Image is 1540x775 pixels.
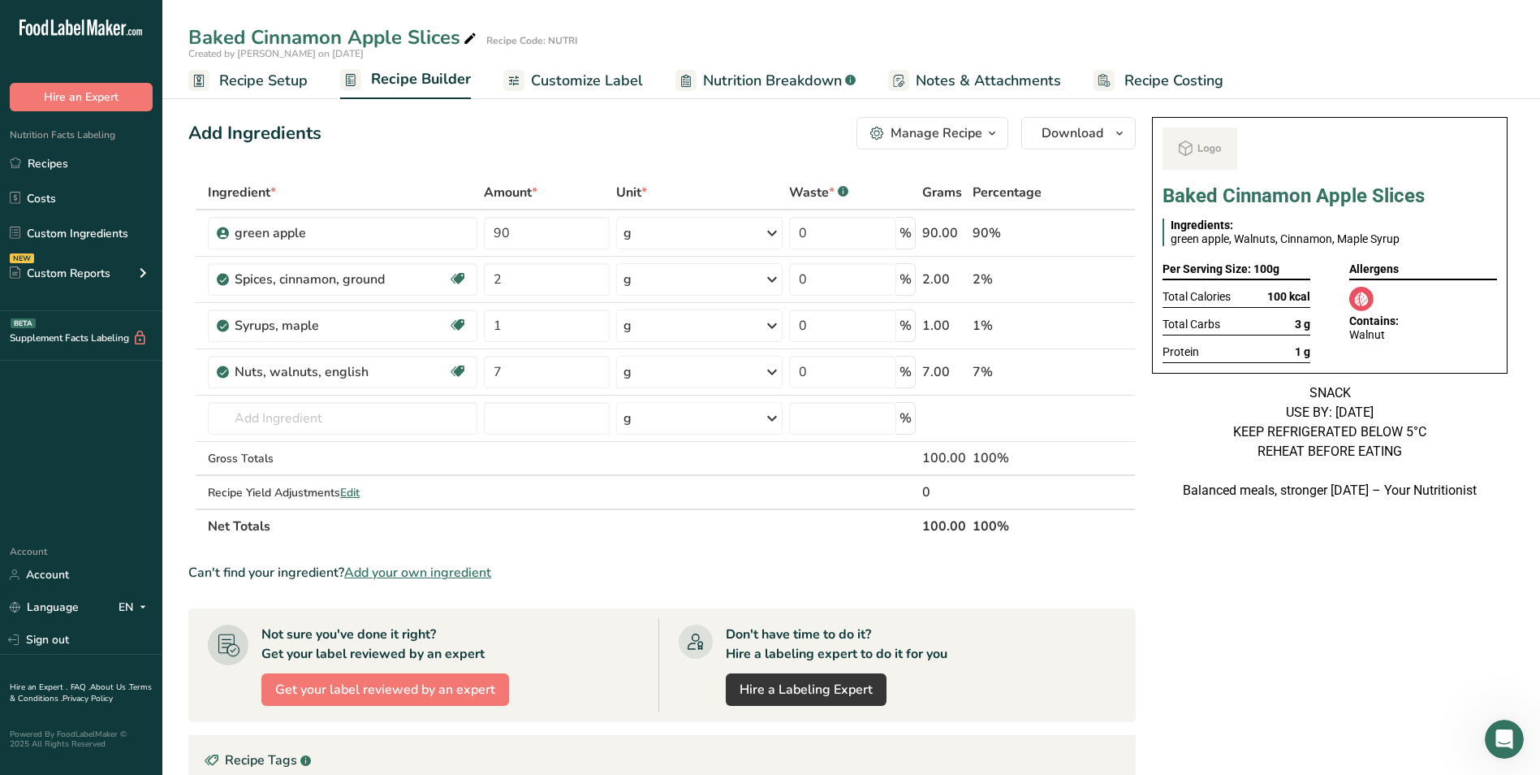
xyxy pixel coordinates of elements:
span: Recipe Builder [371,68,471,90]
span: Customize Label [531,70,643,92]
div: Nuts, walnuts, english [235,362,438,382]
span: Recipe Setup [219,70,308,92]
div: green apple [235,223,438,243]
span: Amount [484,183,537,202]
div: Baked Cinnamon Apple Slices [188,23,480,52]
div: SNACK USE BY: [DATE] KEEP REFRIGERATED BELOW 5°C REHEAT BEFORE EATING Balanced meals, stronger [D... [1152,383,1508,500]
div: Walnut [1349,328,1497,342]
button: Download [1021,117,1136,149]
th: 100.00 [919,509,969,543]
input: Add Ingredient [208,402,477,435]
button: Hire an Expert [10,83,153,111]
a: Customize Label [503,63,643,99]
a: Hire a Labeling Expert [726,673,886,706]
div: Don't have time to do it? Hire a labeling expert to do it for you [726,625,947,664]
div: Powered By FoodLabelMaker © 2025 All Rights Reserved [10,730,153,749]
a: Hire an Expert . [10,682,67,693]
a: Terms & Conditions . [10,682,152,704]
span: Notes & Attachments [916,70,1061,92]
a: Recipe Setup [188,63,308,99]
div: Custom Reports [10,265,110,282]
div: g [623,362,632,382]
iframe: Intercom live chat [1485,720,1524,759]
a: Notes & Attachments [888,63,1061,99]
div: Allergens [1349,259,1497,281]
div: 90% [973,223,1059,243]
div: g [623,270,632,289]
div: 7.00 [922,362,966,382]
div: Manage Recipe [891,123,982,143]
div: g [623,316,632,336]
span: green apple, Walnuts, Cinnamon, Maple Syrup [1171,232,1400,245]
img: Walnut [1349,287,1374,311]
div: NEW [10,253,34,263]
div: Recipe Yield Adjustments [208,484,477,501]
span: 100 kcal [1267,290,1310,304]
div: Add Ingredients [188,120,321,147]
div: 90.00 [922,223,966,243]
button: Get your label reviewed by an expert [261,673,509,706]
div: 100% [973,448,1059,468]
div: 2% [973,270,1059,289]
a: About Us . [90,682,129,693]
span: Unit [616,183,647,202]
div: Gross Totals [208,450,477,467]
a: Nutrition Breakdown [675,63,856,99]
div: Syrups, maple [235,316,438,336]
button: Manage Recipe [856,117,1008,149]
span: Ingredient [208,183,276,202]
div: Not sure you've done it right? Get your label reviewed by an expert [261,625,485,664]
div: 1.00 [922,316,966,336]
div: Waste [789,183,848,202]
span: Protein [1163,345,1199,359]
span: Grams [922,183,962,202]
div: 100.00 [922,448,966,468]
span: Edit [340,485,360,500]
div: 2.00 [922,270,966,289]
div: EN [119,598,153,617]
span: Recipe Costing [1124,70,1223,92]
span: Percentage [973,183,1042,202]
a: FAQ . [71,682,90,693]
th: 100% [969,509,1062,543]
div: Recipe Code: NUTRI [486,33,577,48]
span: 1 g [1295,345,1310,359]
span: Contains: [1349,314,1399,327]
a: Recipe Builder [340,61,471,100]
span: Total Calories [1163,290,1231,304]
span: Nutrition Breakdown [703,70,842,92]
th: Net Totals [205,509,919,543]
span: Get your label reviewed by an expert [275,680,495,699]
div: Spices, cinnamon, ground [235,270,438,289]
div: 1% [973,316,1059,336]
span: 3 g [1295,318,1310,331]
a: Privacy Policy [63,693,113,704]
div: 0 [922,483,966,502]
div: BETA [11,318,36,328]
a: Language [10,593,79,621]
span: Add your own ingredient [344,563,491,582]
span: Download [1042,123,1103,143]
h1: Baked Cinnamon Apple Slices [1163,186,1497,206]
div: g [623,409,632,428]
span: Total Carbs [1163,318,1220,331]
div: 7% [973,362,1059,382]
div: g [623,223,632,243]
div: Ingredients: [1171,219,1490,232]
div: Per Serving Size: 100g [1163,259,1310,281]
div: Can't find your ingredient? [188,563,1136,582]
span: Created by [PERSON_NAME] on [DATE] [188,47,364,60]
a: Recipe Costing [1094,63,1223,99]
